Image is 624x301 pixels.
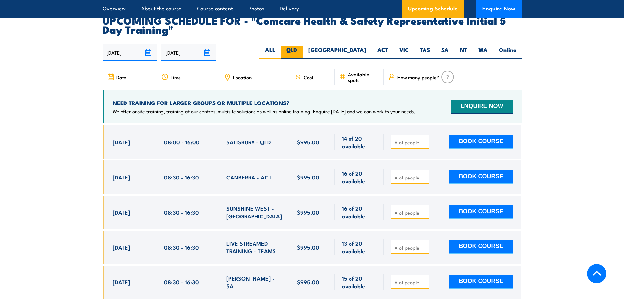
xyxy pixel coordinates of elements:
[304,74,313,80] span: Cost
[342,274,376,290] span: 15 of 20 available
[161,44,216,61] input: To date
[226,173,272,181] span: CANBERRA - ACT
[372,46,394,59] label: ACT
[303,46,372,59] label: [GEOGRAPHIC_DATA]
[113,243,130,251] span: [DATE]
[113,99,415,106] h4: NEED TRAINING FOR LARGER GROUPS OR MULTIPLE LOCATIONS?
[451,100,513,114] button: ENQUIRE NOW
[414,46,436,59] label: TAS
[449,275,513,289] button: BOOK COURSE
[394,209,427,216] input: # of people
[113,208,130,216] span: [DATE]
[449,170,513,184] button: BOOK COURSE
[449,135,513,149] button: BOOK COURSE
[164,173,199,181] span: 08:30 - 16:30
[113,278,130,286] span: [DATE]
[394,46,414,59] label: VIC
[342,204,376,220] span: 16 of 20 available
[297,278,319,286] span: $995.00
[113,173,130,181] span: [DATE]
[164,138,199,146] span: 08:00 - 16:00
[103,44,157,61] input: From date
[449,205,513,219] button: BOOK COURSE
[226,138,271,146] span: SALISBURY - QLD
[113,138,130,146] span: [DATE]
[454,46,473,59] label: NT
[297,243,319,251] span: $995.00
[342,239,376,255] span: 13 of 20 available
[171,74,181,80] span: Time
[259,46,281,59] label: ALL
[281,46,303,59] label: QLD
[164,278,199,286] span: 08:30 - 16:30
[164,243,199,251] span: 08:30 - 16:30
[226,204,283,220] span: SUNSHINE WEST - [GEOGRAPHIC_DATA]
[397,74,439,80] span: How many people?
[394,174,427,181] input: # of people
[449,240,513,254] button: BOOK COURSE
[103,15,522,34] h2: UPCOMING SCHEDULE FOR - "Comcare Health & Safety Representative Initial 5 Day Training"
[226,239,283,255] span: LIVE STREAMED TRAINING - TEAMS
[226,274,283,290] span: [PERSON_NAME] - SA
[493,46,522,59] label: Online
[297,173,319,181] span: $995.00
[394,279,427,286] input: # of people
[394,139,427,146] input: # of people
[348,71,379,83] span: Available spots
[473,46,493,59] label: WA
[297,138,319,146] span: $995.00
[164,208,199,216] span: 08:30 - 16:30
[116,74,126,80] span: Date
[297,208,319,216] span: $995.00
[113,108,415,115] p: We offer onsite training, training at our centres, multisite solutions as well as online training...
[342,169,376,185] span: 16 of 20 available
[233,74,252,80] span: Location
[342,134,376,150] span: 14 of 20 available
[436,46,454,59] label: SA
[394,244,427,251] input: # of people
